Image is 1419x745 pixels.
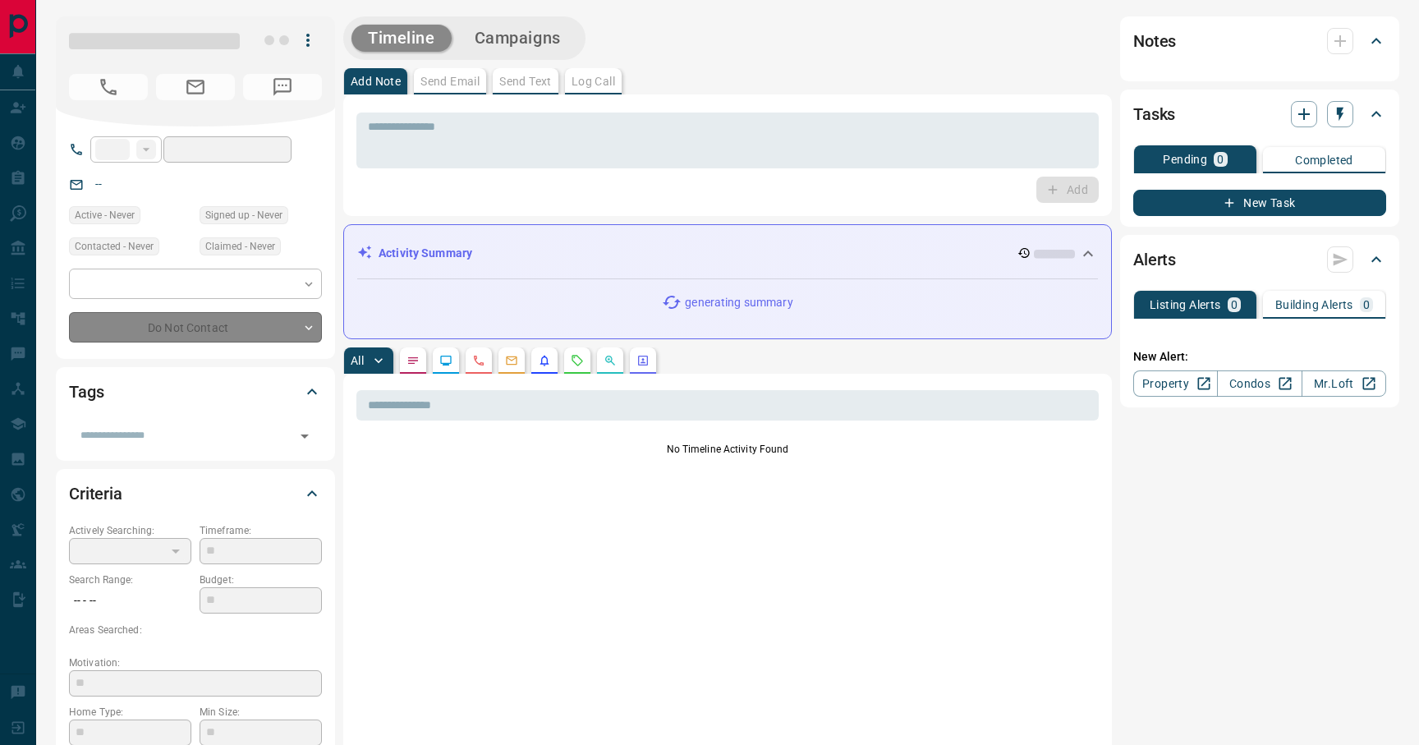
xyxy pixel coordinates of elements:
[379,245,472,262] p: Activity Summary
[357,238,1098,269] div: Activity Summary
[356,442,1099,457] p: No Timeline Activity Found
[200,523,322,538] p: Timeframe:
[200,573,322,587] p: Budget:
[69,523,191,538] p: Actively Searching:
[1133,246,1176,273] h2: Alerts
[75,238,154,255] span: Contacted - Never
[505,354,518,367] svg: Emails
[69,587,191,614] p: -- - --
[293,425,316,448] button: Open
[156,74,235,100] span: No Email
[69,474,322,513] div: Criteria
[458,25,577,52] button: Campaigns
[538,354,551,367] svg: Listing Alerts
[69,379,103,405] h2: Tags
[205,238,275,255] span: Claimed - Never
[69,74,148,100] span: No Number
[604,354,617,367] svg: Opportunities
[1150,299,1221,310] p: Listing Alerts
[1133,101,1175,127] h2: Tasks
[1231,299,1238,310] p: 0
[69,705,191,720] p: Home Type:
[685,294,792,311] p: generating summary
[351,76,401,87] p: Add Note
[200,705,322,720] p: Min Size:
[1363,299,1370,310] p: 0
[1302,370,1386,397] a: Mr.Loft
[406,354,420,367] svg: Notes
[1133,94,1386,134] div: Tasks
[69,655,322,670] p: Motivation:
[1133,348,1386,366] p: New Alert:
[1275,299,1353,310] p: Building Alerts
[351,25,452,52] button: Timeline
[351,355,364,366] p: All
[439,354,452,367] svg: Lead Browsing Activity
[636,354,650,367] svg: Agent Actions
[243,74,322,100] span: No Number
[1163,154,1207,165] p: Pending
[571,354,584,367] svg: Requests
[1133,370,1218,397] a: Property
[69,573,191,587] p: Search Range:
[69,481,122,507] h2: Criteria
[95,177,102,191] a: --
[1133,21,1386,61] div: Notes
[1133,28,1176,54] h2: Notes
[472,354,485,367] svg: Calls
[1217,370,1302,397] a: Condos
[1217,154,1224,165] p: 0
[205,207,282,223] span: Signed up - Never
[69,312,322,343] div: Do Not Contact
[69,372,322,412] div: Tags
[69,623,322,637] p: Areas Searched:
[1133,190,1386,216] button: New Task
[1295,154,1353,166] p: Completed
[75,207,135,223] span: Active - Never
[1133,240,1386,279] div: Alerts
